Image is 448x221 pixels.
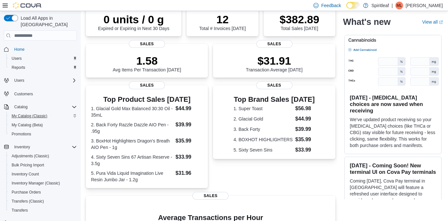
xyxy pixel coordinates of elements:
dt: 3. Back Forty [233,126,292,132]
a: Reports [9,64,28,71]
span: Inventory [12,143,77,151]
span: Users [9,55,77,62]
span: Users [12,56,22,61]
dt: 4. BOXHOT HIGHLIGHTERS [233,136,292,143]
div: Malcolm L [395,2,403,9]
dt: 4. Sixty Seven Sins 67 Artisan Reserve - 3.5g [91,154,173,167]
span: Catalog [12,103,77,111]
h3: [DATE] - [MEDICAL_DATA] choices are now saved when receiving [350,94,436,114]
h3: Top Product Sales [DATE] [91,96,203,103]
a: Purchase Orders [9,188,44,196]
span: Adjustments (Classic) [12,153,49,159]
span: Transfers [9,206,77,214]
dd: $39.99 [295,125,315,133]
dd: $35.99 [176,137,203,145]
dt: 5. Pura Vida Liquid Imagination Live Resin Jumbo Jar - 1.2g [91,170,173,183]
button: Adjustments (Classic) [6,152,79,161]
h3: Top Brand Sales [DATE] [233,96,315,103]
a: Home [12,46,27,53]
a: My Catalog (Beta) [9,121,46,129]
span: Users [14,78,24,83]
dd: $44.99 [295,115,315,123]
span: Inventory [14,144,30,150]
dd: $56.98 [295,105,315,112]
span: Inventory Manager (Classic) [9,179,77,187]
button: Inventory Manager (Classic) [6,179,79,188]
span: My Catalog (Beta) [12,122,43,128]
span: Reports [12,65,25,70]
span: Transfers (Classic) [9,197,77,205]
span: Sales [256,40,292,48]
span: Home [14,47,25,52]
a: Bulk Pricing Import [9,161,47,169]
p: Spiritleaf [372,2,389,9]
p: | [392,2,393,9]
h2: What's new [343,17,391,27]
button: Inventory [1,142,79,152]
input: Dark Mode [346,2,360,9]
span: Bulk Pricing Import [12,163,44,168]
span: Home [12,45,77,53]
svg: External link [439,20,443,24]
span: Purchase Orders [9,188,77,196]
span: Customers [14,91,33,97]
span: Promotions [9,130,77,138]
button: Reports [6,63,79,72]
h3: [DATE] - Coming Soon! New terminal UI on Cova Pay terminals [350,162,436,175]
p: $31.91 [246,54,303,67]
button: Bulk Pricing Import [6,161,79,170]
button: Inventory Count [6,170,79,179]
a: Transfers [9,206,30,214]
p: We've updated product receiving so your [MEDICAL_DATA] choices (like THCa or CBG) stay visible fo... [350,116,436,149]
dd: $33.99 [176,153,203,161]
dd: $39.99 [176,121,203,129]
dt: 1. Super Toast [233,105,292,112]
button: Promotions [6,130,79,139]
button: Inventory [12,143,33,151]
span: ML [397,2,402,9]
span: My Catalog (Classic) [9,112,77,120]
a: View allExternal link [422,19,443,25]
span: My Catalog (Beta) [9,121,77,129]
button: My Catalog (Beta) [6,121,79,130]
span: Inventory Count [9,170,77,178]
button: Users [6,54,79,63]
p: 12 [199,13,246,26]
div: Transaction Average [DATE] [246,54,303,72]
span: Transfers (Classic) [12,199,44,204]
button: Users [12,77,27,84]
dt: 2. Glacial Gold [233,116,292,122]
button: Customers [1,89,79,98]
span: Sales [129,40,165,48]
span: Inventory Manager (Classic) [12,181,60,186]
button: Catalog [12,103,30,111]
a: My Catalog (Classic) [9,112,50,120]
span: Catalog [14,104,27,110]
div: Avg Items Per Transaction [DATE] [113,54,181,72]
p: $382.89 [280,13,319,26]
button: Purchase Orders [6,188,79,197]
span: Adjustments (Classic) [9,152,77,160]
div: Total # Invoices [DATE] [199,13,246,31]
button: Transfers [6,206,79,215]
img: Cova [13,2,42,9]
a: Customers [12,90,36,98]
span: Bulk Pricing Import [9,161,77,169]
dd: $35.99 [295,136,315,143]
p: 0 units / 0 g [98,13,169,26]
span: Load All Apps in [GEOGRAPHIC_DATA] [18,15,77,28]
a: Inventory Manager (Classic) [9,179,63,187]
div: Expired or Expiring in Next 30 Days [98,13,169,31]
dt: 3. BoxHot Highlighters Dragon's Breath AIO Pen - 1g [91,138,173,151]
p: 1.58 [113,54,181,67]
dt: 2. Back Forty Razzle Dazzle AIO Pen - .95g [91,121,173,134]
a: Adjustments (Classic) [9,152,52,160]
span: Users [12,77,77,84]
p: Coming [DATE], Cova Pay terminal in [GEOGRAPHIC_DATA] will feature a refreshed user interface des... [350,178,436,210]
a: Promotions [9,130,34,138]
button: Transfers (Classic) [6,197,79,206]
dt: 5. Sixty Seven Sins [233,147,292,153]
span: Sales [192,192,229,200]
a: Inventory Count [9,170,42,178]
